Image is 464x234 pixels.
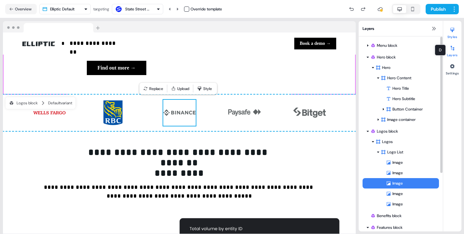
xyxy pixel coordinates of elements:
div: Hero Subtitle [363,94,439,104]
img: Image [98,100,131,126]
div: Image [386,159,439,166]
button: Upload [169,84,192,93]
div: Image container [381,116,436,123]
div: Hero Title [363,83,439,94]
div: Button Container [386,106,436,112]
button: Style [195,84,216,93]
div: Image [363,168,439,178]
div: Button Container [363,104,439,114]
div: Image [363,157,439,168]
div: Book a demo → [182,38,337,49]
div: Image [363,199,439,209]
button: Overview [5,4,37,14]
div: Override template [191,6,222,12]
div: Image container [363,114,439,125]
div: Logos block [9,100,38,106]
img: Image [293,100,326,126]
div: Logos block [370,128,436,135]
button: Book a demo → [294,38,336,49]
div: Logo List [381,149,436,155]
button: Settings [443,61,461,75]
div: D [435,45,446,56]
div: Menu block [363,40,439,51]
div: Hero blockHeroHero ContentHero TitleHero SubtitleButton ContainerImage container [363,52,439,125]
div: Image [363,188,439,199]
div: Image [386,180,439,187]
button: Styles [443,25,461,39]
button: Replace [141,84,166,93]
div: State Street Bank [125,6,151,12]
button: Layers [443,43,461,57]
img: Image [163,100,196,126]
div: Menu block [370,42,436,49]
div: HeroHero ContentHero TitleHero SubtitleButton ContainerImage container [363,62,439,125]
button: Find out more → [87,61,146,75]
div: Logo ListImageImageImageImageImage [363,147,439,209]
button: Publish [426,4,450,14]
div: Hero Title [386,85,439,92]
img: Image [22,41,55,46]
img: Browser topbar [3,21,103,33]
div: Hero Subtitle [386,96,439,102]
div: Benefits block [370,213,436,219]
div: Features block [370,224,436,231]
div: Hero ContentHero TitleHero SubtitleButton Container [363,73,439,114]
img: Image [33,100,66,126]
div: Elliptic Default [50,6,74,12]
div: Image [386,190,439,197]
div: Logos [376,138,436,145]
div: Image [386,201,439,207]
div: targeting [93,6,109,12]
img: Image [228,100,261,126]
div: Default variant [48,100,72,106]
div: Find out more → [87,61,235,75]
div: LogosLogo ListImageImageImageImageImage [363,136,439,209]
div: Hero block [370,54,436,60]
div: Layers [359,21,443,36]
div: Benefits block [363,211,439,221]
div: Image [363,178,439,188]
div: Hero [376,64,436,71]
button: State Street Bank [112,4,163,14]
div: Image [386,170,439,176]
div: Hero Content [381,75,436,81]
div: Logos blockLogosLogo ListImageImageImageImageImage [363,126,439,209]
